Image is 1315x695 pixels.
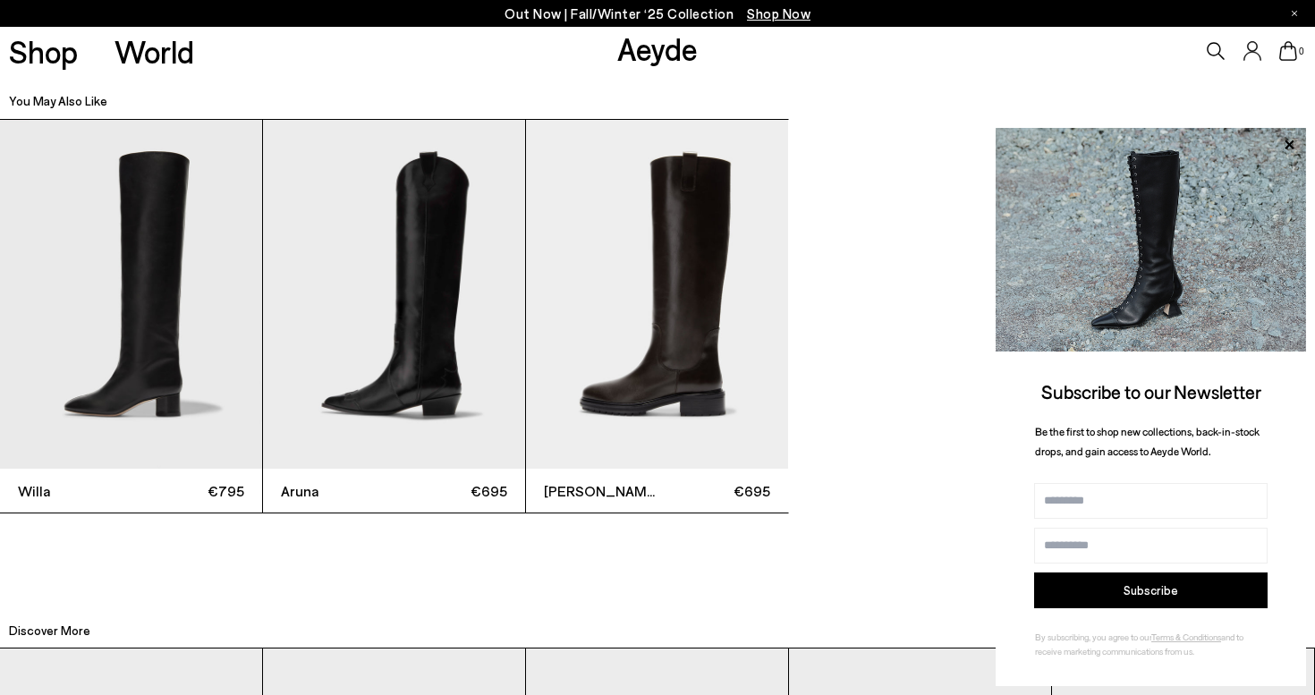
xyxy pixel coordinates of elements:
span: [PERSON_NAME] [544,480,657,502]
span: Willa [18,480,131,502]
button: Next slide [1294,616,1309,643]
span: €795 [131,479,245,502]
span: Be the first to shop new collections, back-in-stock drops, and gain access to Aeyde World. [1035,425,1260,458]
a: 0 [1279,41,1297,61]
h2: Discover More [9,622,90,640]
a: Shop [9,36,78,67]
a: Aruna €695 [263,120,525,513]
span: 0 [1297,47,1306,56]
img: Aruna Leather Knee-High Cowboy Boots [263,120,525,470]
a: Aeyde [617,30,698,67]
p: Out Now | Fall/Winter ‘25 Collection [505,3,810,25]
span: Navigate to /collections/new-in [747,5,810,21]
h2: You May Also Like [9,92,107,110]
img: Henry Knee-High Boots [526,120,788,470]
img: 2a6287a1333c9a56320fd6e7b3c4a9a9.jpg [996,128,1306,352]
div: 3 / 3 [526,119,789,514]
a: Terms & Conditions [1151,631,1221,642]
span: Subscribe to our Newsletter [1041,380,1261,403]
div: 2 / 3 [263,119,526,514]
span: By subscribing, you agree to our [1035,631,1151,642]
button: Subscribe [1034,572,1268,608]
span: €695 [657,479,771,502]
a: [PERSON_NAME] €695 [526,120,788,513]
span: Aruna [281,480,394,502]
span: €695 [394,479,508,502]
img: svg%3E [1294,630,1309,644]
a: World [115,36,194,67]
